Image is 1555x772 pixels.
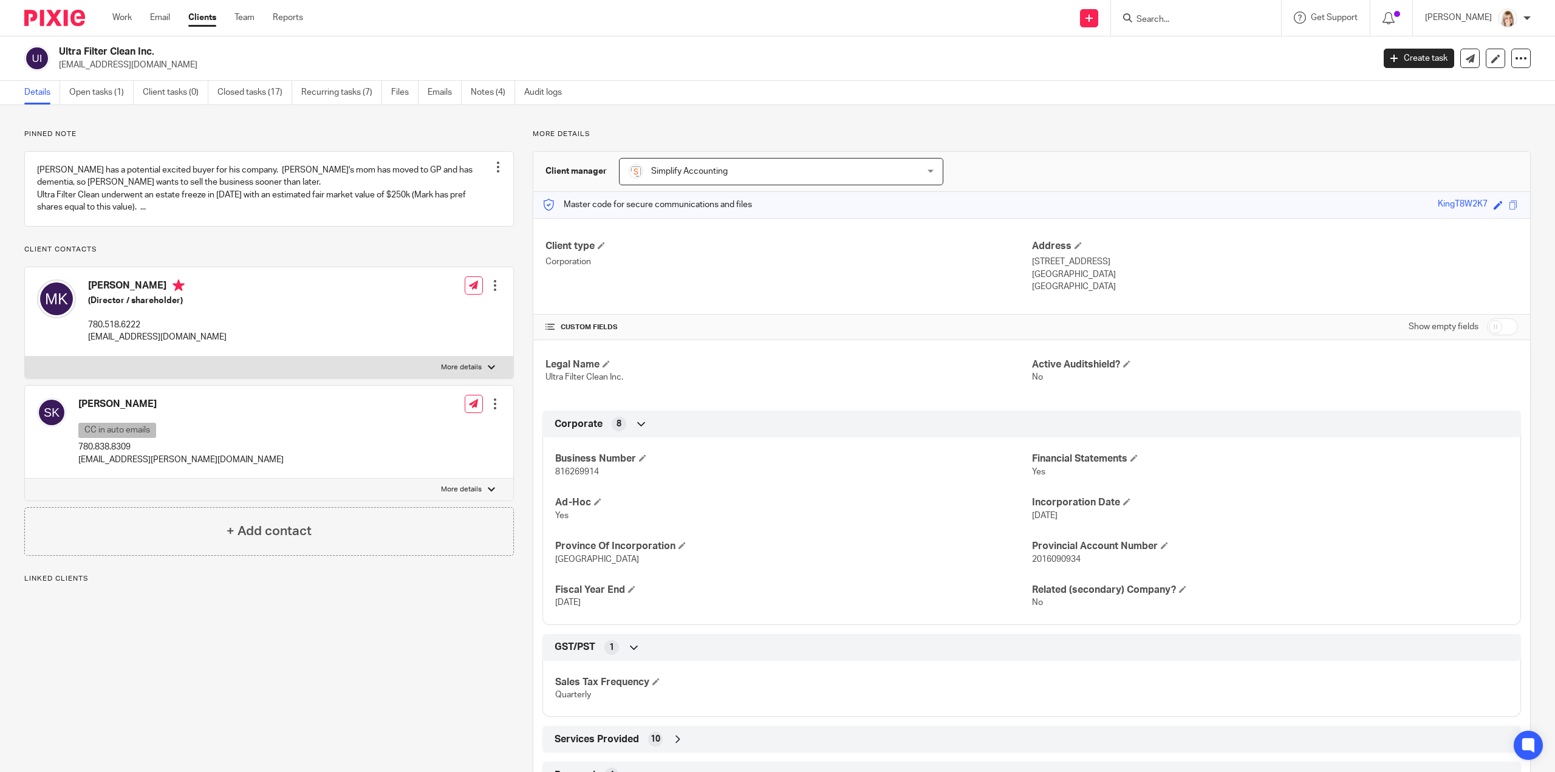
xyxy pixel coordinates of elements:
[542,199,752,211] p: Master code for secure communications and files
[555,691,591,699] span: Quarterly
[471,81,515,104] a: Notes (4)
[555,584,1031,596] h4: Fiscal Year End
[609,641,614,654] span: 1
[545,373,623,381] span: Ultra Filter Clean Inc.
[1032,240,1518,253] h4: Address
[555,511,569,520] span: Yes
[1032,496,1508,509] h4: Incorporation Date
[545,240,1031,253] h4: Client type
[1384,49,1454,68] a: Create task
[545,256,1031,268] p: Corporation
[1032,281,1518,293] p: [GEOGRAPHIC_DATA]
[234,12,255,24] a: Team
[441,363,482,372] p: More details
[555,676,1031,689] h4: Sales Tax Frequency
[143,81,208,104] a: Client tasks (0)
[524,81,571,104] a: Audit logs
[428,81,462,104] a: Emails
[1032,358,1518,371] h4: Active Auditshield?
[555,555,639,564] span: [GEOGRAPHIC_DATA]
[59,46,1104,58] h2: Ultra Filter Clean Inc.
[555,733,639,746] span: Services Provided
[69,81,134,104] a: Open tasks (1)
[1135,15,1245,26] input: Search
[24,574,514,584] p: Linked clients
[37,398,66,427] img: svg%3E
[651,167,728,176] span: Simplify Accounting
[545,358,1031,371] h4: Legal Name
[1032,598,1043,607] span: No
[88,295,227,307] h5: (Director / shareholder)
[1032,453,1508,465] h4: Financial Statements
[441,485,482,494] p: More details
[1311,13,1358,22] span: Get Support
[78,398,284,411] h4: [PERSON_NAME]
[555,418,603,431] span: Corporate
[112,12,132,24] a: Work
[301,81,382,104] a: Recurring tasks (7)
[173,279,185,292] i: Primary
[1032,555,1081,564] span: 2016090934
[78,423,156,438] p: CC in auto emails
[150,12,170,24] a: Email
[88,319,227,331] p: 780.518.6222
[24,245,514,254] p: Client contacts
[1438,198,1488,212] div: KingT8W2K7
[1032,373,1043,381] span: No
[78,454,284,466] p: [EMAIL_ADDRESS][PERSON_NAME][DOMAIN_NAME]
[1032,540,1508,553] h4: Provincial Account Number
[24,81,60,104] a: Details
[555,641,595,654] span: GST/PST
[88,279,227,295] h4: [PERSON_NAME]
[273,12,303,24] a: Reports
[1498,9,1517,28] img: Tayler%20Headshot%20Compressed%20Resized%202.jpg
[555,540,1031,553] h4: Province Of Incorporation
[37,279,76,318] img: svg%3E
[1425,12,1492,24] p: [PERSON_NAME]
[24,46,50,71] img: svg%3E
[1032,511,1058,520] span: [DATE]
[533,129,1531,139] p: More details
[24,10,85,26] img: Pixie
[59,59,1365,71] p: [EMAIL_ADDRESS][DOMAIN_NAME]
[555,453,1031,465] h4: Business Number
[78,441,284,453] p: 780.838.8309
[1032,268,1518,281] p: [GEOGRAPHIC_DATA]
[88,331,227,343] p: [EMAIL_ADDRESS][DOMAIN_NAME]
[555,598,581,607] span: [DATE]
[1409,321,1478,333] label: Show empty fields
[629,164,643,179] img: Screenshot%202023-11-29%20141159.png
[555,468,599,476] span: 816269914
[227,522,312,541] h4: + Add contact
[545,165,607,177] h3: Client manager
[188,12,216,24] a: Clients
[555,496,1031,509] h4: Ad-Hoc
[391,81,419,104] a: Files
[1032,256,1518,268] p: [STREET_ADDRESS]
[1032,584,1508,596] h4: Related (secondary) Company?
[217,81,292,104] a: Closed tasks (17)
[1032,468,1045,476] span: Yes
[617,418,621,430] span: 8
[545,323,1031,332] h4: CUSTOM FIELDS
[24,129,514,139] p: Pinned note
[651,733,660,745] span: 10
